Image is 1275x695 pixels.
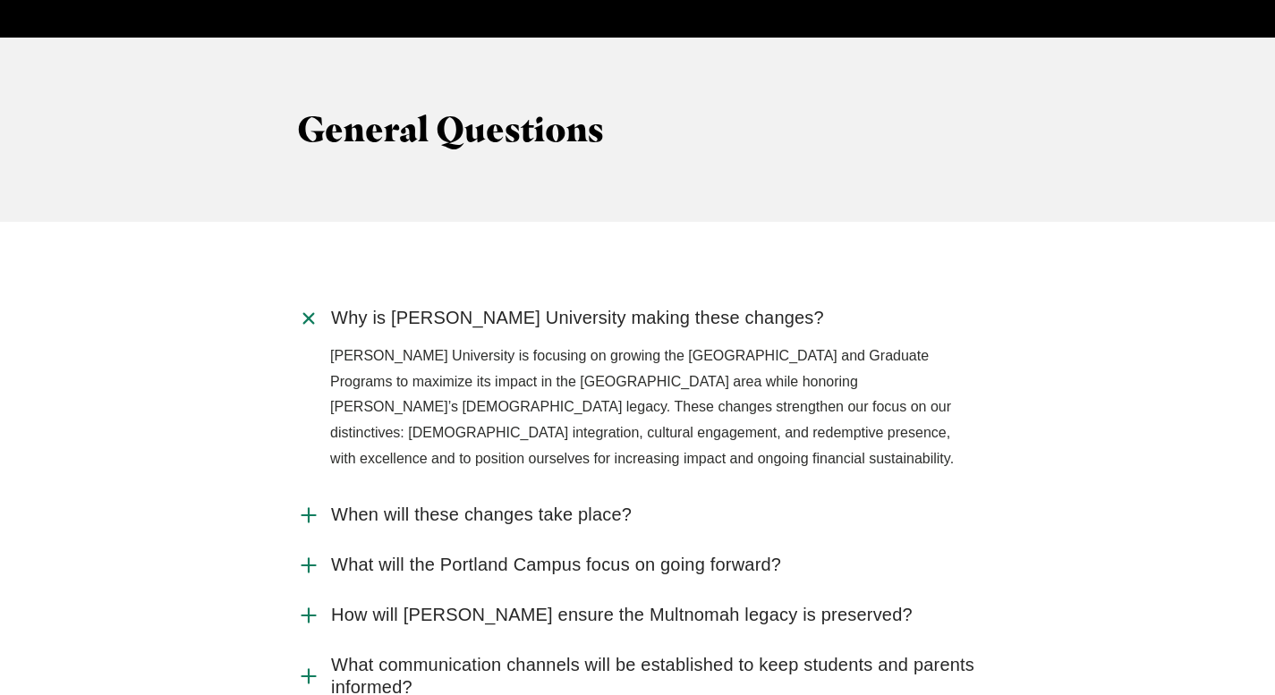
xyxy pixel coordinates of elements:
h3: General Questions [297,109,978,150]
span: Why is [PERSON_NAME] University making these changes? [331,307,824,329]
span: When will these changes take place? [331,504,632,526]
span: What will the Portland Campus focus on going forward? [331,554,781,576]
span: How will [PERSON_NAME] ensure the Multnomah legacy is preserved? [331,604,913,626]
p: [PERSON_NAME] University is focusing on growing the [GEOGRAPHIC_DATA] and Graduate Programs to ma... [330,343,978,472]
